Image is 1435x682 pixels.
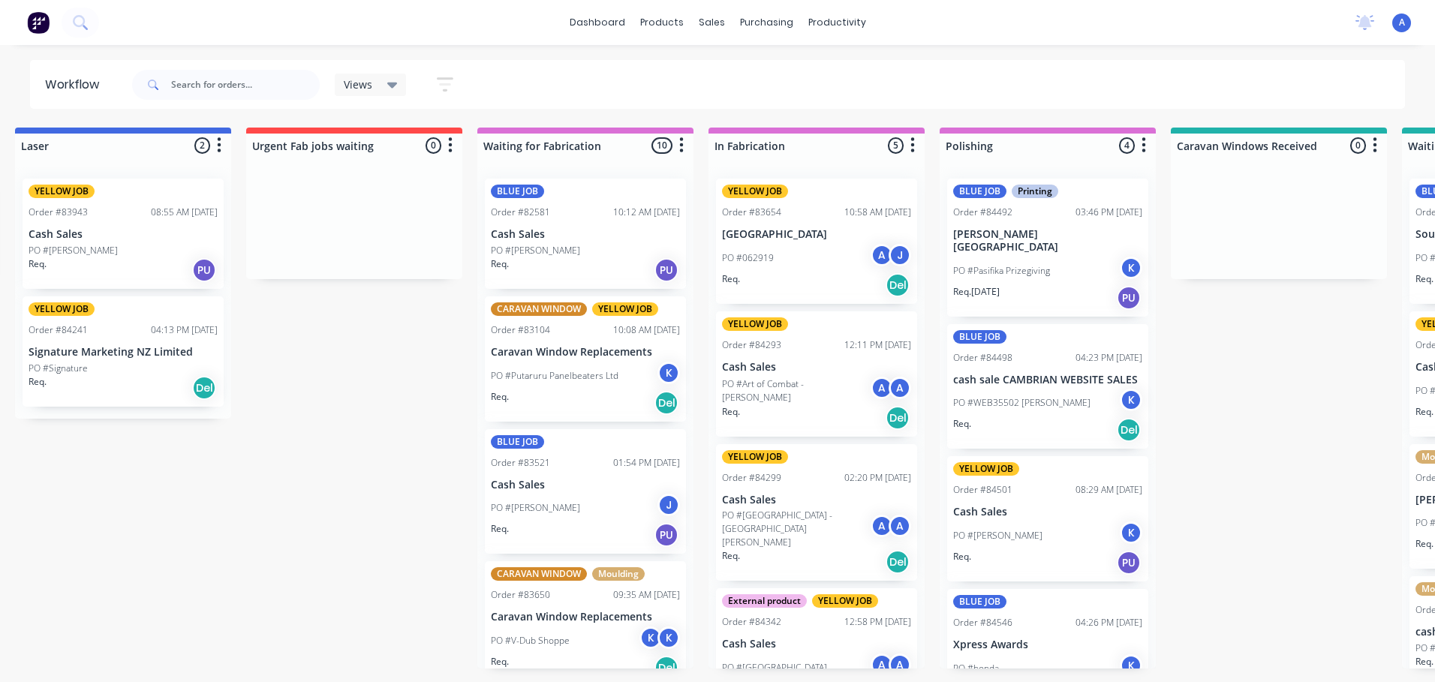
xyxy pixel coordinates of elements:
[812,594,878,608] div: YELLOW JOB
[886,273,910,297] div: Del
[491,185,544,198] div: BLUE JOB
[953,417,971,431] p: Req.
[562,11,633,34] a: dashboard
[491,228,680,241] p: Cash Sales
[953,506,1142,518] p: Cash Sales
[722,361,911,374] p: Cash Sales
[953,529,1042,542] p: PO #[PERSON_NAME]
[722,549,740,563] p: Req.
[1399,16,1405,29] span: A
[29,302,95,316] div: YELLOW JOB
[1012,185,1058,198] div: Printing
[23,296,224,407] div: YELLOW JOBOrder #8424104:13 PM [DATE]Signature Marketing NZ LimitedPO #SignatureReq.Del
[889,377,911,399] div: A
[716,311,917,437] div: YELLOW JOBOrder #8429312:11 PM [DATE]Cash SalesPO #Art of Combat - [PERSON_NAME]AAReq.Del
[29,375,47,389] p: Req.
[1415,537,1433,551] p: Req.
[485,429,686,554] div: BLUE JOBOrder #8352101:54 PM [DATE]Cash SalesPO #[PERSON_NAME]JReq.PU
[491,655,509,668] p: Req.
[491,346,680,359] p: Caravan Window Replacements
[27,11,50,34] img: Factory
[151,323,218,337] div: 04:13 PM [DATE]
[1075,206,1142,219] div: 03:46 PM [DATE]
[722,206,781,219] div: Order #83654
[491,390,509,404] p: Req.
[1120,654,1142,677] div: K
[654,656,678,680] div: Del
[1120,257,1142,279] div: K
[491,522,509,536] p: Req.
[722,450,788,464] div: YELLOW JOB
[953,264,1050,278] p: PO #Pasifika Prizegiving
[871,653,893,676] div: A
[953,228,1142,254] p: [PERSON_NAME][GEOGRAPHIC_DATA]
[722,471,781,485] div: Order #84299
[953,550,971,563] p: Req.
[886,550,910,574] div: Del
[722,185,788,198] div: YELLOW JOB
[947,179,1148,317] div: BLUE JOBPrintingOrder #8449203:46 PM [DATE][PERSON_NAME][GEOGRAPHIC_DATA]PO #Pasifika Prizegiving...
[633,11,691,34] div: products
[722,405,740,419] p: Req.
[491,611,680,623] p: Caravan Window Replacements
[844,615,911,629] div: 12:58 PM [DATE]
[844,206,911,219] div: 10:58 AM [DATE]
[844,471,911,485] div: 02:20 PM [DATE]
[29,185,95,198] div: YELLOW JOB
[485,296,686,422] div: CARAVAN WINDOWYELLOW JOBOrder #8310410:08 AM [DATE]Caravan Window ReplacementsPO #Putaruru Panelb...
[871,515,893,537] div: A
[953,483,1012,497] div: Order #84501
[657,362,680,384] div: K
[953,462,1019,476] div: YELLOW JOB
[29,323,88,337] div: Order #84241
[491,206,550,219] div: Order #82581
[953,595,1006,608] div: BLUE JOB
[889,515,911,537] div: A
[953,662,999,675] p: PO #honda
[654,391,678,415] div: Del
[722,251,774,265] p: PO #062919
[953,330,1006,344] div: BLUE JOB
[889,653,911,676] div: A
[801,11,874,34] div: productivity
[722,594,807,608] div: External product
[654,258,678,282] div: PU
[639,626,662,649] div: K
[491,588,550,602] div: Order #83650
[871,244,893,266] div: A
[1120,521,1142,544] div: K
[491,435,544,449] div: BLUE JOB
[23,179,224,289] div: YELLOW JOBOrder #8394308:55 AM [DATE]Cash SalesPO #[PERSON_NAME]Req.PU
[722,338,781,352] div: Order #84293
[722,661,827,674] p: PO #[GEOGRAPHIC_DATA]
[953,185,1006,198] div: BLUE JOB
[491,456,550,470] div: Order #83521
[1075,483,1142,497] div: 08:29 AM [DATE]
[886,406,910,430] div: Del
[592,567,645,581] div: Moulding
[192,376,216,400] div: Del
[953,206,1012,219] div: Order #84492
[844,338,911,352] div: 12:11 PM [DATE]
[953,616,1012,629] div: Order #84546
[491,244,580,257] p: PO #[PERSON_NAME]
[151,206,218,219] div: 08:55 AM [DATE]
[1120,389,1142,411] div: K
[491,257,509,271] p: Req.
[29,257,47,271] p: Req.
[171,70,320,100] input: Search for orders...
[29,346,218,359] p: Signature Marketing NZ Limited
[29,244,118,257] p: PO #[PERSON_NAME]
[1117,418,1141,442] div: Del
[871,377,893,399] div: A
[1075,616,1142,629] div: 04:26 PM [DATE]
[491,479,680,491] p: Cash Sales
[947,456,1148,581] div: YELLOW JOBOrder #8450108:29 AM [DATE]Cash SalesPO #[PERSON_NAME]KReq.PU
[722,494,911,506] p: Cash Sales
[491,634,570,647] p: PO #V-Dub Shoppe
[613,588,680,602] div: 09:35 AM [DATE]
[722,615,781,629] div: Order #84342
[953,351,1012,365] div: Order #84498
[491,323,550,337] div: Order #83104
[485,179,686,289] div: BLUE JOBOrder #8258110:12 AM [DATE]Cash SalesPO #[PERSON_NAME]Req.PU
